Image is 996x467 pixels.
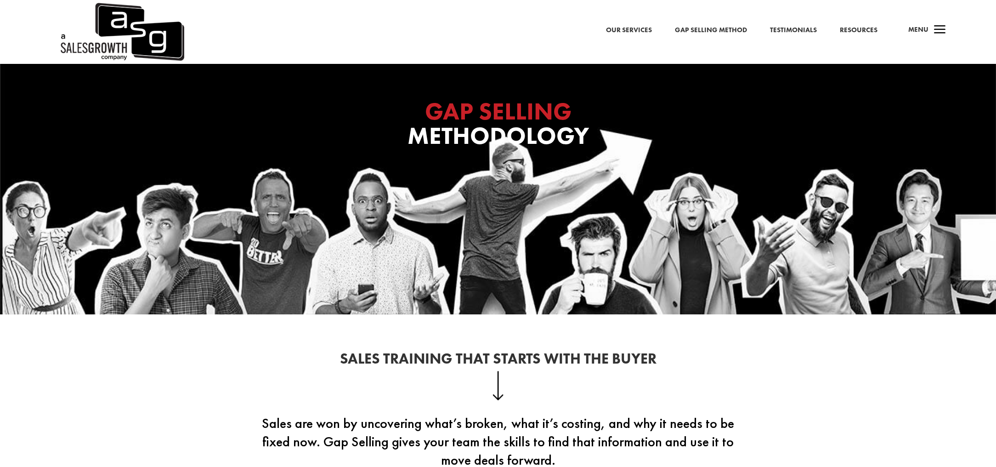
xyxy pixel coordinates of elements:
[606,24,652,36] a: Our Services
[931,21,949,40] span: a
[425,96,572,127] span: GAP SELLING
[250,352,746,371] h2: Sales Training That Starts With the Buyer
[770,24,817,36] a: Testimonials
[492,371,504,400] img: down-arrow
[840,24,877,36] a: Resources
[675,24,747,36] a: Gap Selling Method
[314,99,682,153] h1: Methodology
[908,25,928,34] span: Menu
